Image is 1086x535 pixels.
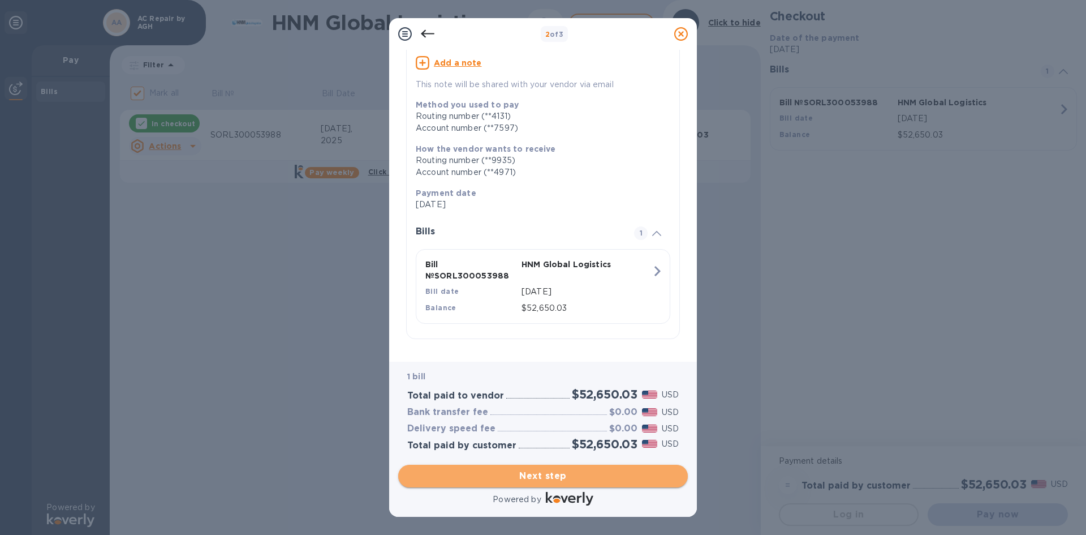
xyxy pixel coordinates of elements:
[642,440,657,448] img: USD
[662,406,679,418] p: USD
[416,166,661,178] div: Account number (**4971)
[522,259,613,270] p: HNM Global Logistics
[522,302,652,314] p: $52,650.03
[634,226,648,240] span: 1
[407,391,504,401] h3: Total paid to vendor
[407,423,495,434] h3: Delivery speed fee
[662,389,679,401] p: USD
[545,30,564,38] b: of 3
[416,155,661,166] div: Routing number (**9935)
[416,122,661,134] div: Account number (**7597)
[572,387,637,401] h2: $52,650.03
[493,494,541,506] p: Powered by
[416,144,556,153] b: How the vendor wants to receive
[642,408,657,416] img: USD
[545,30,550,38] span: 2
[434,58,482,67] u: Add a note
[609,407,637,418] h3: $0.00
[416,189,476,198] b: Payment date
[546,492,593,506] img: Logo
[642,425,657,433] img: USD
[425,259,517,281] p: Bill № SORL300053988
[425,303,456,312] b: Balance
[642,391,657,399] img: USD
[416,100,519,109] b: Method you used to pay
[662,438,679,450] p: USD
[407,372,425,381] b: 1 bill
[416,199,661,211] p: [DATE]
[609,423,637,434] h3: $0.00
[416,110,661,122] div: Routing number (**4131)
[416,3,670,91] div: Add a noteThis note will be shared with your vendor via email
[407,407,488,418] h3: Bank transfer fee
[416,226,620,237] h3: Bills
[572,437,637,451] h2: $52,650.03
[425,287,459,296] b: Bill date
[416,249,670,324] button: Bill №SORL300053988HNM Global LogisticsBill date[DATE]Balance$52,650.03
[662,423,679,435] p: USD
[522,286,652,298] p: [DATE]
[407,440,516,451] h3: Total paid by customer
[416,79,670,91] p: This note will be shared with your vendor via email
[398,465,688,487] button: Next step
[407,469,679,483] span: Next step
